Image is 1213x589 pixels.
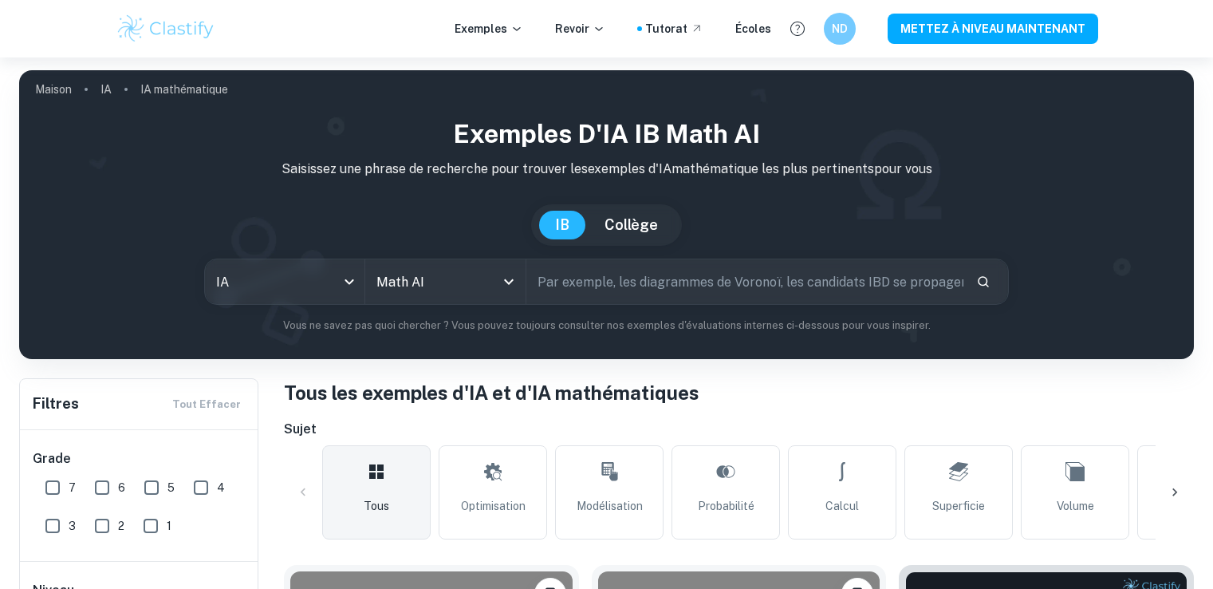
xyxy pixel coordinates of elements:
font: Calcul [825,500,859,512]
font: 2 [118,520,124,532]
font: 1 [167,520,171,532]
button: Ouvrir [498,271,520,293]
a: Tutorat [645,20,703,38]
font: 6 [118,481,125,494]
font: Tous [364,500,389,512]
img: Logo Clastify [116,13,217,45]
font: Filtres [33,395,79,412]
a: Maison [35,78,72,101]
font: Exemples [455,22,507,35]
font: 5 [167,481,175,494]
font: Grade [33,451,71,466]
font: 4 [217,481,225,494]
font: Exemples d'IA IB Math AI [453,119,760,148]
button: Recherche [970,268,997,295]
a: IA [100,78,112,101]
font: Superficie [932,500,985,512]
font: IA [659,161,671,176]
font: Volume [1057,500,1094,512]
button: METTEZ À NIVEAU MAINTENANT [888,14,1098,43]
font: Probabilité [698,500,754,512]
button: Aide et commentaires [784,15,811,42]
font: Vous ne savez pas quoi chercher ? Vous pouvez toujours consulter nos exemples d'évaluations inter... [283,319,931,331]
font: Revoir [555,22,589,35]
button: ND [824,13,856,45]
font: IB [555,216,569,233]
a: Écoles [735,20,771,38]
font: IA [100,83,112,96]
font: Maison [35,83,72,96]
font: IA [216,275,229,290]
font: Écoles [735,22,771,35]
font: IA mathématique [140,83,228,96]
font: Collège [605,216,658,233]
font: METTEZ À NIVEAU MAINTENANT [900,23,1085,36]
font: Tutorat [645,22,687,35]
font: Sujet [284,421,317,437]
font: pour vous [874,161,932,176]
font: exemples d' [588,161,659,176]
font: 3 [69,520,76,532]
font: Modélisation [577,500,643,512]
font: ND [832,22,848,35]
img: couverture de profil [19,70,1194,359]
font: 7 [69,481,76,494]
font: Tous les exemples d'IA et d'IA mathématiques [284,381,699,404]
font: Optimisation [461,500,526,512]
font: Saisissez une phrase de recherche pour trouver les [282,161,588,176]
font: mathématique les plus pertinents [671,161,874,176]
input: Par exemple, les diagrammes de Voronoï, les candidats IBD se propagent, la musique... [526,259,963,304]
